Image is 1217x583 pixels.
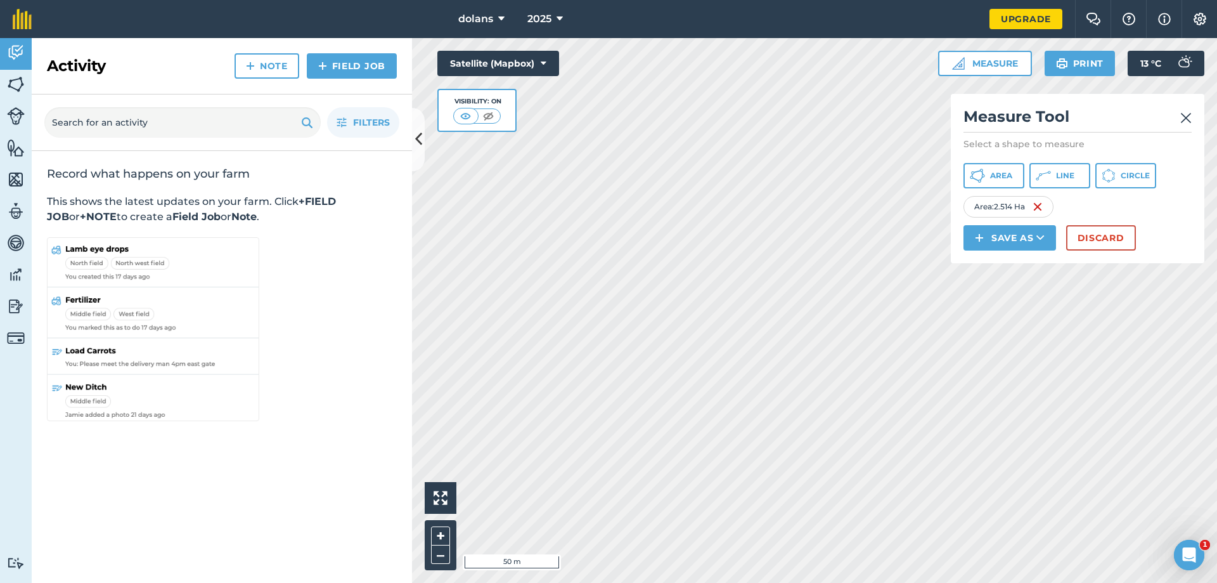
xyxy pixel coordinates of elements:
div: Visibility: On [453,96,501,107]
strong: Field Job [172,211,221,223]
img: svg+xml;base64,PHN2ZyB4bWxucz0iaHR0cDovL3d3dy53My5vcmcvMjAwMC9zdmciIHdpZHRoPSI1MCIgaGVpZ2h0PSI0MC... [458,110,473,122]
img: svg+xml;base64,PD94bWwgdmVyc2lvbj0iMS4wIiBlbmNvZGluZz0idXRmLTgiPz4KPCEtLSBHZW5lcmF0b3I6IEFkb2JlIE... [7,107,25,125]
p: Select a shape to measure [963,138,1192,150]
img: svg+xml;base64,PHN2ZyB4bWxucz0iaHR0cDovL3d3dy53My5vcmcvMjAwMC9zdmciIHdpZHRoPSIxNiIgaGVpZ2h0PSIyNC... [1033,199,1043,214]
button: Filters [327,107,399,138]
img: svg+xml;base64,PD94bWwgdmVyc2lvbj0iMS4wIiBlbmNvZGluZz0idXRmLTgiPz4KPCEtLSBHZW5lcmF0b3I6IEFkb2JlIE... [7,265,25,284]
a: Field Job [307,53,397,79]
button: Area [963,163,1024,188]
button: Measure [938,51,1032,76]
img: svg+xml;base64,PD94bWwgdmVyc2lvbj0iMS4wIiBlbmNvZGluZz0idXRmLTgiPz4KPCEtLSBHZW5lcmF0b3I6IEFkb2JlIE... [7,202,25,221]
img: A cog icon [1192,13,1207,25]
span: dolans [458,11,493,27]
h2: Activity [47,56,106,76]
img: Two speech bubbles overlapping with the left bubble in the forefront [1086,13,1101,25]
img: svg+xml;base64,PHN2ZyB4bWxucz0iaHR0cDovL3d3dy53My5vcmcvMjAwMC9zdmciIHdpZHRoPSIxNCIgaGVpZ2h0PSIyNC... [975,230,984,246]
h2: Measure Tool [963,107,1192,133]
img: svg+xml;base64,PHN2ZyB4bWxucz0iaHR0cDovL3d3dy53My5vcmcvMjAwMC9zdmciIHdpZHRoPSIxNyIgaGVpZ2h0PSIxNy... [1158,11,1171,27]
button: Print [1045,51,1116,76]
button: Circle [1095,163,1156,188]
img: svg+xml;base64,PHN2ZyB4bWxucz0iaHR0cDovL3d3dy53My5vcmcvMjAwMC9zdmciIHdpZHRoPSI1MCIgaGVpZ2h0PSI0MC... [480,110,496,122]
img: svg+xml;base64,PD94bWwgdmVyc2lvbj0iMS4wIiBlbmNvZGluZz0idXRmLTgiPz4KPCEtLSBHZW5lcmF0b3I6IEFkb2JlIE... [7,297,25,316]
p: This shows the latest updates on your farm. Click or to create a or . [47,194,397,225]
img: fieldmargin Logo [13,9,32,29]
img: svg+xml;base64,PHN2ZyB4bWxucz0iaHR0cDovL3d3dy53My5vcmcvMjAwMC9zdmciIHdpZHRoPSIxNCIgaGVpZ2h0PSIyNC... [318,58,327,74]
a: Note [235,53,299,79]
img: svg+xml;base64,PD94bWwgdmVyc2lvbj0iMS4wIiBlbmNvZGluZz0idXRmLTgiPz4KPCEtLSBHZW5lcmF0b3I6IEFkb2JlIE... [7,557,25,569]
button: – [431,546,450,564]
a: Upgrade [989,9,1062,29]
span: Filters [353,115,390,129]
div: Area : 2.514 Ha [963,196,1053,218]
img: svg+xml;base64,PHN2ZyB4bWxucz0iaHR0cDovL3d3dy53My5vcmcvMjAwMC9zdmciIHdpZHRoPSIyMiIgaGVpZ2h0PSIzMC... [1180,110,1192,126]
span: 2025 [527,11,551,27]
span: Area [990,171,1012,181]
img: svg+xml;base64,PD94bWwgdmVyc2lvbj0iMS4wIiBlbmNvZGluZz0idXRmLTgiPz4KPCEtLSBHZW5lcmF0b3I6IEFkb2JlIE... [1171,51,1197,76]
img: svg+xml;base64,PD94bWwgdmVyc2lvbj0iMS4wIiBlbmNvZGluZz0idXRmLTgiPz4KPCEtLSBHZW5lcmF0b3I6IEFkb2JlIE... [7,233,25,252]
img: Ruler icon [952,57,965,70]
button: Discard [1066,225,1136,251]
button: Satellite (Mapbox) [437,51,559,76]
button: 13 °C [1128,51,1204,76]
img: svg+xml;base64,PHN2ZyB4bWxucz0iaHR0cDovL3d3dy53My5vcmcvMjAwMC9zdmciIHdpZHRoPSIxOSIgaGVpZ2h0PSIyNC... [1056,56,1068,71]
span: 13 ° C [1140,51,1161,76]
img: svg+xml;base64,PD94bWwgdmVyc2lvbj0iMS4wIiBlbmNvZGluZz0idXRmLTgiPz4KPCEtLSBHZW5lcmF0b3I6IEFkb2JlIE... [7,43,25,62]
img: svg+xml;base64,PHN2ZyB4bWxucz0iaHR0cDovL3d3dy53My5vcmcvMjAwMC9zdmciIHdpZHRoPSI1NiIgaGVpZ2h0PSI2MC... [7,75,25,94]
h2: Record what happens on your farm [47,166,397,181]
button: Line [1029,163,1090,188]
strong: +NOTE [80,211,117,223]
img: svg+xml;base64,PHN2ZyB4bWxucz0iaHR0cDovL3d3dy53My5vcmcvMjAwMC9zdmciIHdpZHRoPSIxOSIgaGVpZ2h0PSIyNC... [301,115,313,130]
span: 1 [1200,540,1210,550]
img: Four arrows, one pointing top left, one top right, one bottom right and the last bottom left [434,491,448,505]
img: svg+xml;base64,PD94bWwgdmVyc2lvbj0iMS4wIiBlbmNvZGluZz0idXRmLTgiPz4KPCEtLSBHZW5lcmF0b3I6IEFkb2JlIE... [7,329,25,347]
img: A question mark icon [1121,13,1137,25]
span: Circle [1121,171,1150,181]
strong: Note [231,211,257,223]
img: svg+xml;base64,PHN2ZyB4bWxucz0iaHR0cDovL3d3dy53My5vcmcvMjAwMC9zdmciIHdpZHRoPSI1NiIgaGVpZ2h0PSI2MC... [7,170,25,189]
button: + [431,527,450,546]
img: svg+xml;base64,PHN2ZyB4bWxucz0iaHR0cDovL3d3dy53My5vcmcvMjAwMC9zdmciIHdpZHRoPSI1NiIgaGVpZ2h0PSI2MC... [7,138,25,157]
input: Search for an activity [44,107,321,138]
span: Line [1056,171,1074,181]
button: Save as [963,225,1056,251]
img: svg+xml;base64,PHN2ZyB4bWxucz0iaHR0cDovL3d3dy53My5vcmcvMjAwMC9zdmciIHdpZHRoPSIxNCIgaGVpZ2h0PSIyNC... [246,58,255,74]
iframe: Intercom live chat [1174,540,1204,570]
